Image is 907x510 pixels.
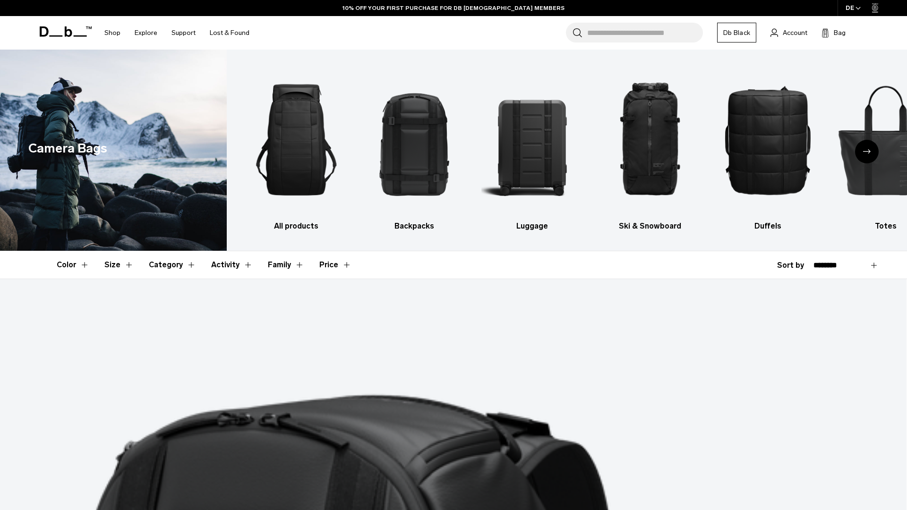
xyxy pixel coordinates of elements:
[783,28,807,38] span: Account
[717,64,819,232] a: Db Duffels
[342,4,565,12] a: 10% OFF YOUR FIRST PURCHASE FOR DB [DEMOGRAPHIC_DATA] MEMBERS
[246,64,347,216] img: Db
[104,16,120,50] a: Shop
[481,64,583,232] li: 3 / 10
[210,16,249,50] a: Lost & Found
[717,64,819,232] li: 5 / 10
[717,23,756,42] a: Db Black
[97,16,257,50] nav: Main Navigation
[211,251,253,279] button: Toggle Filter
[364,221,465,232] h3: Backpacks
[599,64,701,216] img: Db
[246,64,347,232] a: Db All products
[599,64,701,232] a: Db Ski & Snowboard
[717,221,819,232] h3: Duffels
[171,16,196,50] a: Support
[481,64,583,216] img: Db
[364,64,465,216] img: Db
[599,221,701,232] h3: Ski & Snowboard
[855,140,879,163] div: Next slide
[28,139,107,158] h1: Camera Bags
[246,64,347,232] li: 1 / 10
[149,251,196,279] button: Toggle Filter
[135,16,157,50] a: Explore
[481,221,583,232] h3: Luggage
[364,64,465,232] li: 2 / 10
[319,251,351,279] button: Toggle Price
[717,64,819,216] img: Db
[57,251,89,279] button: Toggle Filter
[770,27,807,38] a: Account
[104,251,134,279] button: Toggle Filter
[268,251,304,279] button: Toggle Filter
[834,28,846,38] span: Bag
[364,64,465,232] a: Db Backpacks
[821,27,846,38] button: Bag
[246,221,347,232] h3: All products
[599,64,701,232] li: 4 / 10
[481,64,583,232] a: Db Luggage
